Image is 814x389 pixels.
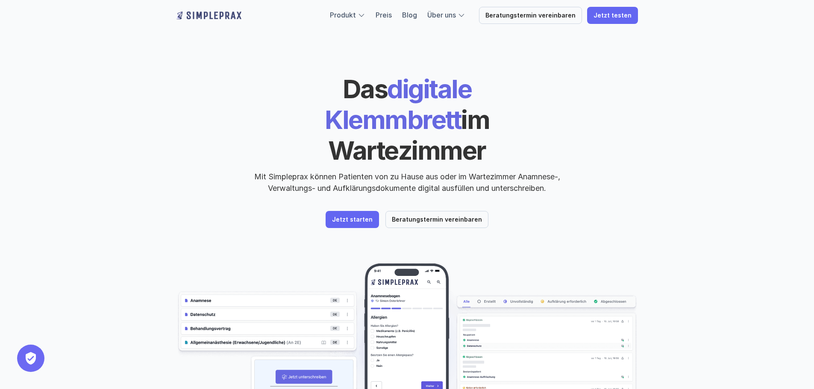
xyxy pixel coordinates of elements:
[392,216,482,223] p: Beratungstermin vereinbaren
[332,216,373,223] p: Jetzt starten
[594,12,632,19] p: Jetzt testen
[247,171,567,194] p: Mit Simpleprax können Patienten von zu Hause aus oder im Wartezimmer Anamnese-, Verwaltungs- und ...
[479,7,582,24] a: Beratungstermin vereinbaren
[326,211,379,228] a: Jetzt starten
[330,11,356,19] a: Produkt
[328,104,494,166] span: im Wartezimmer
[427,11,456,19] a: Über uns
[260,73,555,166] h1: digitale Klemmbrett
[587,7,638,24] a: Jetzt testen
[376,11,392,19] a: Preis
[343,73,388,104] span: Das
[485,12,576,19] p: Beratungstermin vereinbaren
[385,211,488,228] a: Beratungstermin vereinbaren
[402,11,417,19] a: Blog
